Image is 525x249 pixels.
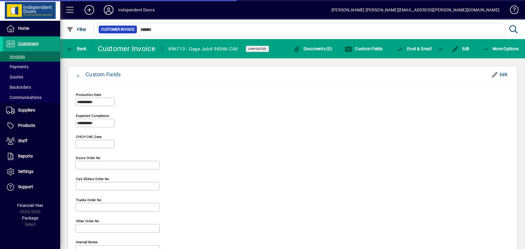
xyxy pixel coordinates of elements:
[332,5,499,15] div: [PERSON_NAME] [PERSON_NAME][EMAIL_ADDRESS][PERSON_NAME][DOMAIN_NAME]
[65,43,88,54] button: Back
[71,67,85,82] button: Close
[76,114,109,118] mat-label: Expected Completion
[18,123,35,128] span: Products
[292,43,334,54] button: Documents (0)
[6,75,23,79] span: Quotes
[22,216,38,220] span: Package
[3,21,60,36] a: Home
[76,240,97,244] mat-label: Internal Notes
[3,180,60,195] a: Support
[17,203,43,208] span: Financial Year
[76,177,109,181] mat-label: Ca's Sliders Order No
[66,27,87,32] span: Filter
[489,69,510,80] button: Edit
[18,26,29,31] span: Home
[76,135,102,139] mat-label: CHCH CNC Date
[491,70,508,79] span: Edit
[482,46,519,51] span: More Options
[18,41,39,46] span: Customers
[18,154,33,158] span: Reports
[3,62,60,72] a: Payments
[3,134,60,149] a: Staff
[345,46,383,51] span: Custom Fields
[481,43,520,54] button: More Options
[394,43,435,54] button: Post & Email
[76,219,99,223] mat-label: Other Order No
[407,46,410,51] span: P
[3,118,60,133] a: Products
[6,95,42,100] span: Communications
[76,93,101,97] mat-label: Production Date
[18,108,35,112] span: Suppliers
[6,54,25,59] span: Invoices
[85,70,121,79] div: Custom Fields
[3,72,60,82] a: Quotes
[397,46,432,51] span: ost & Email
[6,64,29,69] span: Payments
[248,47,267,51] span: Unposted
[65,24,88,35] button: Filter
[343,43,384,54] button: Custom Fields
[76,156,100,160] mat-label: Doors Order No
[3,103,60,118] a: Suppliers
[18,138,27,143] span: Staff
[450,43,471,54] button: Edit
[99,5,118,15] button: Profile
[293,46,332,51] span: Documents (0)
[3,92,60,103] a: Communications
[80,5,99,15] button: Add
[505,1,517,21] a: Knowledge Base
[98,44,156,54] div: Customer Invoice
[452,46,470,51] span: Edit
[168,44,238,54] div: #96713 - Gage Job# 98546 CAV
[101,26,134,32] span: Customer Invoice
[6,85,31,90] span: Backorders
[3,164,60,179] a: Settings
[60,43,93,54] app-page-header-button: Back
[18,184,33,189] span: Support
[66,46,87,51] span: Back
[3,51,60,62] a: Invoices
[76,198,101,202] mat-label: Tracks Order No
[18,169,33,174] span: Settings
[3,82,60,92] a: Backorders
[118,5,155,15] div: Independent Doors
[3,149,60,164] a: Reports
